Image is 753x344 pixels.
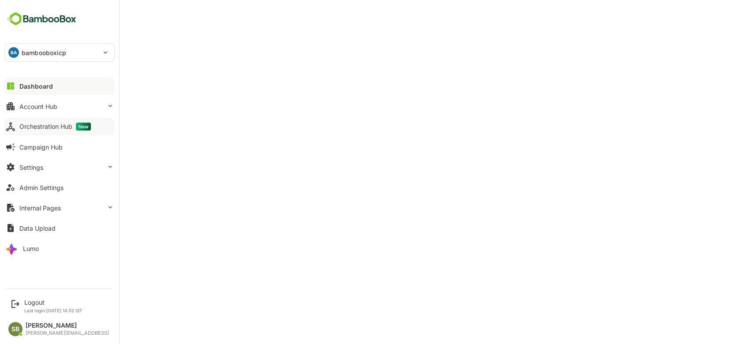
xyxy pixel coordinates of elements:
div: Settings [19,164,43,171]
div: Admin Settings [19,184,64,191]
div: Data Upload [19,224,56,232]
div: Internal Pages [19,204,61,212]
button: Lumo [4,239,115,257]
button: Account Hub [4,97,115,115]
div: [PERSON_NAME] [26,322,109,329]
p: bambooboxicp [22,48,67,57]
button: Campaign Hub [4,138,115,156]
div: Logout [24,299,82,306]
button: Settings [4,158,115,176]
button: Internal Pages [4,199,115,217]
div: Lumo [23,245,39,252]
button: Data Upload [4,219,115,237]
span: New [76,123,91,131]
div: BA [8,47,19,58]
div: BAbambooboxicp [5,44,114,61]
div: Account Hub [19,103,57,110]
div: SB [8,322,22,336]
p: Last login: [DATE] 14:52 IST [24,308,82,313]
img: BambooboxFullLogoMark.5f36c76dfaba33ec1ec1367b70bb1252.svg [4,11,79,27]
div: [PERSON_NAME][EMAIL_ADDRESS] [26,330,109,336]
button: Admin Settings [4,179,115,196]
div: Campaign Hub [19,143,63,151]
button: Orchestration HubNew [4,118,115,135]
button: Dashboard [4,77,115,95]
div: Orchestration Hub [19,123,91,131]
div: Dashboard [19,82,53,90]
